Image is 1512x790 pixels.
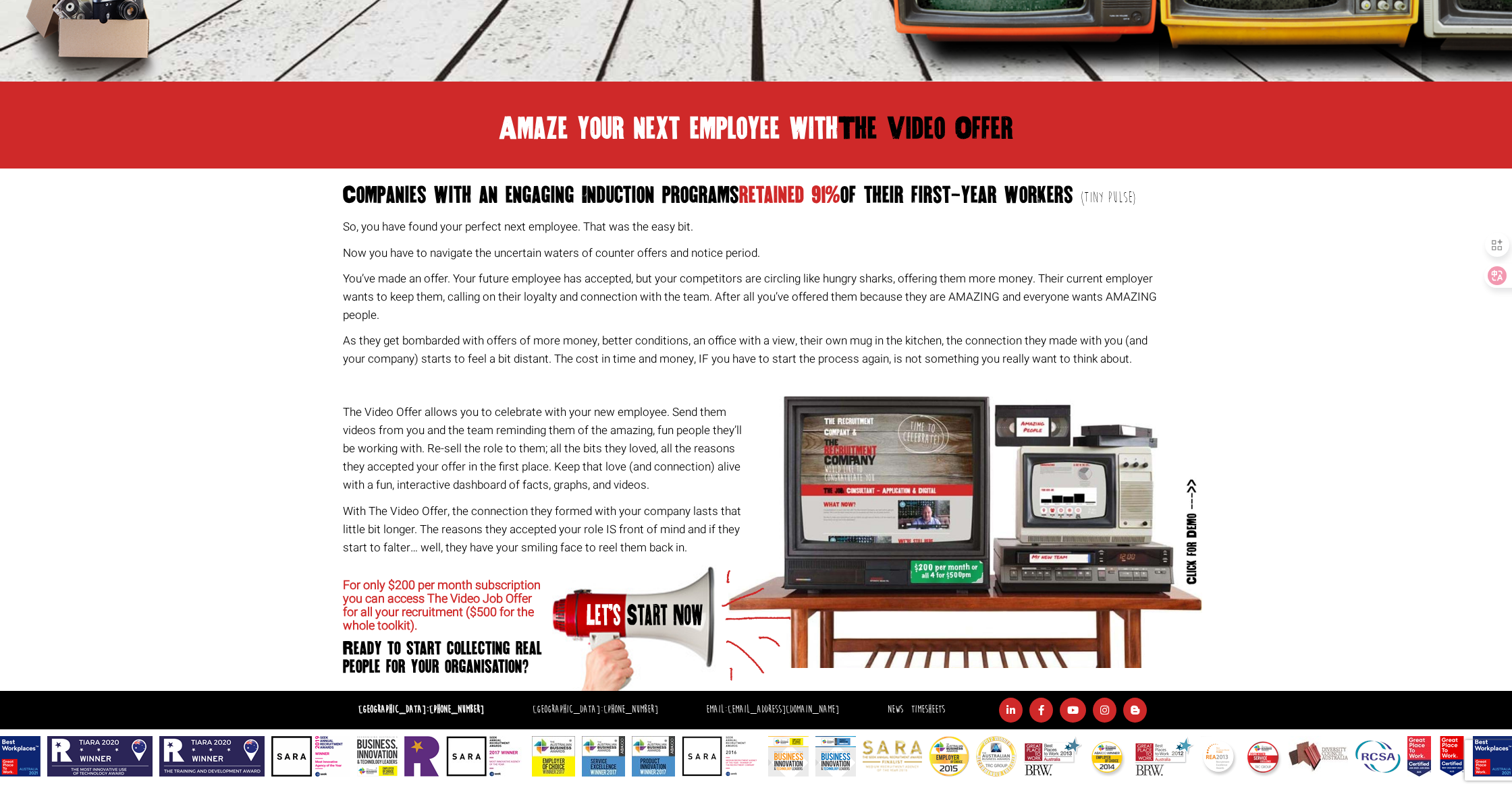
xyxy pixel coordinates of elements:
p: So, you have found your perfect next employee. That was the easy bit. [343,218,1170,236]
h2: retained 91% [343,183,1170,210]
span: Companies with an engaging Induction programs [343,183,739,208]
a: Timesheets [911,703,945,716]
li: Email: [703,700,842,720]
p: The Video Offer allows you to celebrate with your new employee. Send them videos from you and the... [343,403,751,495]
img: The Video Job Offer preview [728,396,1202,668]
a: [PHONE_NUMBER] [429,703,484,716]
span: (Tiny Pulse) [1081,189,1137,207]
li: [GEOGRAPHIC_DATA]: [529,700,661,720]
strong: [GEOGRAPHIC_DATA]: [358,703,484,716]
h2: Amaze your next employee with [337,117,1174,141]
span: The Video Offer [838,112,1013,145]
a: [PHONE_NUMBER] [603,703,658,716]
p: As they get bombarded with offers of more money, better conditions, an office with a view, their ... [343,332,1170,368]
img: Lets Start Now [552,564,791,691]
a: [EMAIL_ADDRESS][DOMAIN_NAME] [728,703,839,716]
span: of their first-year workers [840,183,1073,208]
p: You’ve made an offer. Your future employee has accepted, but your competitors are circling like h... [343,270,1170,325]
a: News [888,703,903,716]
h2: For only $200 per month subscription you can access The Video Job Offer for all your recruitment ... [343,579,542,632]
h3: Ready to start collecting real people for your organisation? [343,640,542,675]
p: Now you have to navigate the uncertain waters of counter offers and notice period. [343,244,1170,262]
p: With The Video Offer, the connection they formed with your company lasts that little bit longer. ... [343,502,751,557]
